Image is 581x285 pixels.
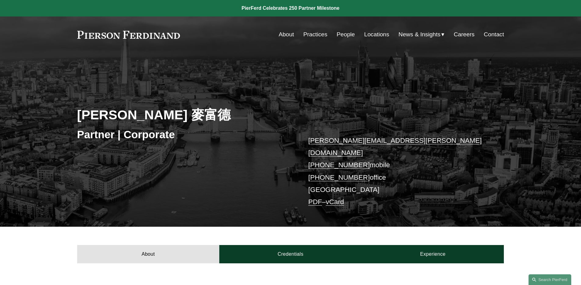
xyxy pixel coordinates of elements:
[308,198,322,206] a: PDF
[308,174,370,181] a: [PHONE_NUMBER]
[308,161,370,169] a: [PHONE_NUMBER]
[337,29,355,40] a: People
[529,274,571,285] a: Search this site
[308,135,486,208] p: mobile office [GEOGRAPHIC_DATA] –
[303,29,327,40] a: Practices
[326,198,344,206] a: vCard
[279,29,294,40] a: About
[77,107,291,123] h2: [PERSON_NAME] 麥富德
[219,245,362,263] a: Credentials
[77,128,291,141] h3: Partner | Corporate
[308,137,482,157] a: [PERSON_NAME][EMAIL_ADDRESS][PERSON_NAME][DOMAIN_NAME]
[77,245,220,263] a: About
[399,29,441,40] span: News & Insights
[364,29,389,40] a: Locations
[399,29,445,40] a: folder dropdown
[484,29,504,40] a: Contact
[454,29,475,40] a: Careers
[362,245,504,263] a: Experience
